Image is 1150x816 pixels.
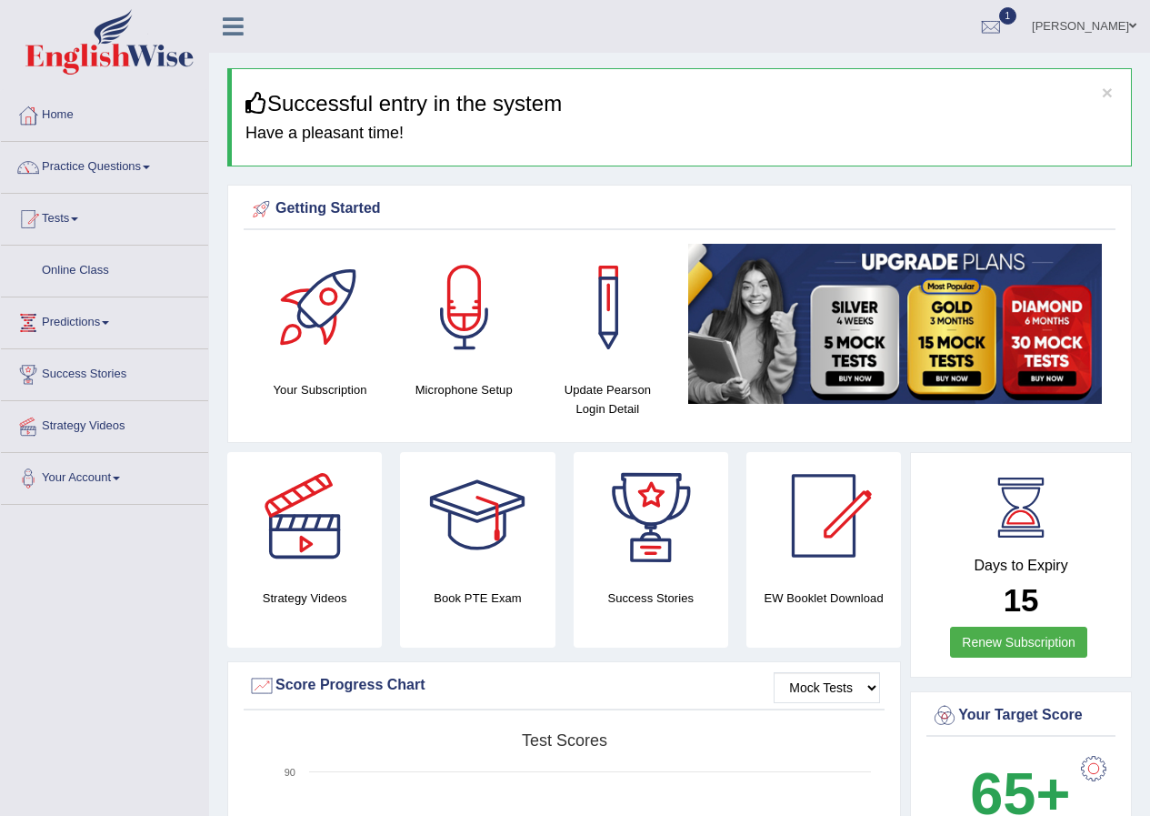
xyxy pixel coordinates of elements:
[999,7,1017,25] span: 1
[1,142,208,187] a: Practice Questions
[950,627,1087,658] a: Renew Subscription
[248,196,1111,223] div: Getting Started
[1,246,208,291] a: Online Class
[931,558,1111,574] h4: Days to Expiry
[688,244,1102,404] img: small5.jpg
[1,90,208,136] a: Home
[931,702,1111,730] div: Your Target Score
[574,589,728,608] h4: Success Stories
[1102,83,1113,102] button: ×
[545,380,670,418] h4: Update Pearson Login Detail
[248,672,880,700] div: Score Progress Chart
[522,731,607,750] tspan: Test scores
[400,589,555,608] h4: Book PTE Exam
[245,92,1117,116] h3: Successful entry in the system
[1,194,208,239] a: Tests
[401,380,526,399] h4: Microphone Setup
[257,380,383,399] h4: Your Subscription
[227,589,382,608] h4: Strategy Videos
[245,125,1117,143] h4: Have a pleasant time!
[1,453,208,499] a: Your Account
[1004,582,1039,618] b: 15
[1,349,208,395] a: Success Stories
[1,401,208,447] a: Strategy Videos
[746,589,901,608] h4: EW Booklet Download
[1,297,208,343] a: Predictions
[285,767,295,778] text: 90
